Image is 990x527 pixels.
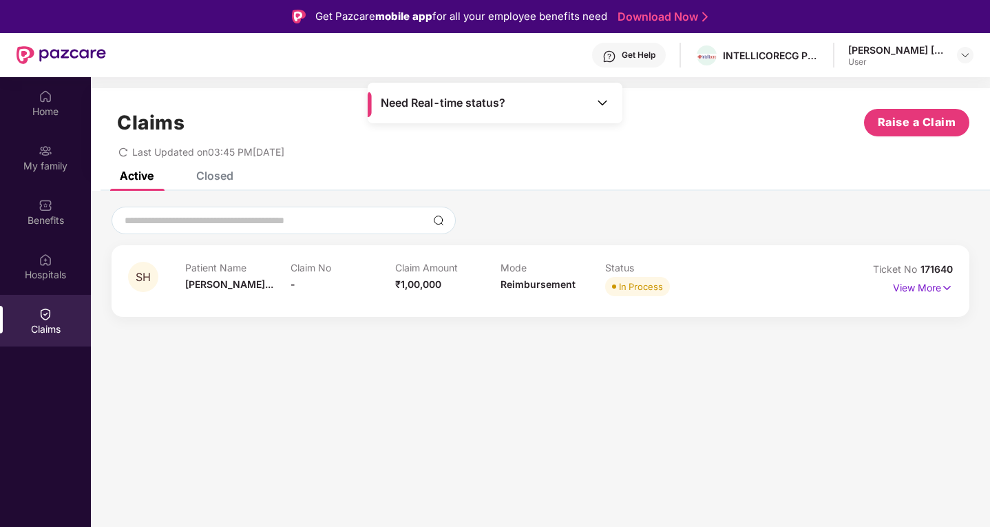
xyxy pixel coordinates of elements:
span: - [291,278,295,290]
span: Last Updated on 03:45 PM[DATE] [132,146,284,158]
img: svg+xml;base64,PHN2ZyBpZD0iSG9zcGl0YWxzIiB4bWxucz0iaHR0cDovL3d3dy53My5vcmcvMjAwMC9zdmciIHdpZHRoPS... [39,253,52,267]
div: Get Help [622,50,655,61]
img: WhatsApp%20Image%202024-01-25%20at%2012.57.49%20PM.jpeg [697,54,717,59]
span: SH [136,271,151,283]
span: Ticket No [873,263,920,275]
img: svg+xml;base64,PHN2ZyBpZD0iQ2xhaW0iIHhtbG5zPSJodHRwOi8vd3d3LnczLm9yZy8yMDAwL3N2ZyIgd2lkdGg9IjIwIi... [39,307,52,321]
div: INTELLICORECG PRIVATE LIMITED [723,49,819,62]
img: svg+xml;base64,PHN2ZyB3aWR0aD0iMjAiIGhlaWdodD0iMjAiIHZpZXdCb3g9IjAgMCAyMCAyMCIgZmlsbD0ibm9uZSIgeG... [39,144,52,158]
p: Mode [501,262,606,273]
img: Toggle Icon [596,96,609,110]
p: Claim Amount [395,262,501,273]
div: In Process [619,280,663,293]
div: Active [120,169,154,183]
div: User [848,56,945,68]
p: View More [893,277,953,296]
div: [PERSON_NAME] [PERSON_NAME] [848,43,945,56]
img: svg+xml;base64,PHN2ZyBpZD0iRHJvcGRvd24tMzJ4MzIiIHhtbG5zPSJodHRwOi8vd3d3LnczLm9yZy8yMDAwL3N2ZyIgd2... [960,50,971,61]
div: Closed [196,169,233,183]
span: 171640 [920,263,953,275]
span: Reimbursement [501,278,576,290]
span: [PERSON_NAME]... [185,278,273,290]
a: Download Now [618,10,704,24]
span: Need Real-time status? [381,96,505,110]
img: New Pazcare Logo [17,46,106,64]
span: ₹1,00,000 [395,278,441,290]
img: svg+xml;base64,PHN2ZyB4bWxucz0iaHR0cDovL3d3dy53My5vcmcvMjAwMC9zdmciIHdpZHRoPSIxNyIgaGVpZ2h0PSIxNy... [941,280,953,296]
h1: Claims [117,111,185,134]
img: svg+xml;base64,PHN2ZyBpZD0iSG9tZSIgeG1sbnM9Imh0dHA6Ly93d3cudzMub3JnLzIwMDAvc3ZnIiB3aWR0aD0iMjAiIG... [39,90,52,103]
p: Claim No [291,262,396,273]
img: Logo [292,10,306,23]
button: Raise a Claim [864,109,969,136]
strong: mobile app [375,10,432,23]
img: svg+xml;base64,PHN2ZyBpZD0iQmVuZWZpdHMiIHhtbG5zPSJodHRwOi8vd3d3LnczLm9yZy8yMDAwL3N2ZyIgd2lkdGg9Ij... [39,198,52,212]
p: Patient Name [185,262,291,273]
img: svg+xml;base64,PHN2ZyBpZD0iU2VhcmNoLTMyeDMyIiB4bWxucz0iaHR0cDovL3d3dy53My5vcmcvMjAwMC9zdmciIHdpZH... [433,215,444,226]
img: svg+xml;base64,PHN2ZyBpZD0iSGVscC0zMngzMiIgeG1sbnM9Imh0dHA6Ly93d3cudzMub3JnLzIwMDAvc3ZnIiB3aWR0aD... [602,50,616,63]
span: redo [118,146,128,158]
span: Raise a Claim [878,114,956,131]
div: Get Pazcare for all your employee benefits need [315,8,607,25]
img: Stroke [702,10,708,24]
p: Status [605,262,710,273]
